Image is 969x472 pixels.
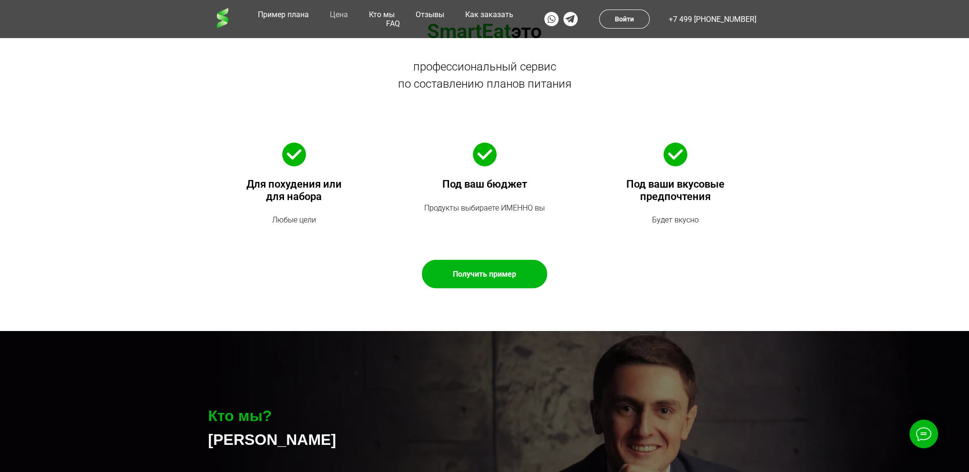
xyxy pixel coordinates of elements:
[599,10,650,29] a: Войти
[408,202,561,214] div: Продукты выбираете ИМЕННО вы
[599,178,752,202] div: Под ваши вкусовые предпочтения
[218,178,370,202] div: Для похудения или для набора
[367,10,397,19] a: Кто мы
[669,15,756,24] a: +7 499 [PHONE_NUMBER]
[208,407,272,424] span: Кто мы?
[255,10,311,19] a: Пример плана
[208,404,428,452] div: [PERSON_NAME]
[408,178,561,191] div: Под ваш бюджет
[327,10,350,19] a: Цена
[463,10,516,19] a: Как заказать
[615,11,634,27] td: Войти
[218,214,370,226] div: Любые цели
[599,214,752,226] div: Будет вкусно
[413,10,447,19] a: Отзывы
[422,260,547,288] a: Получить пример
[351,58,618,92] div: профессиональный сервис по составлению планов питания
[384,19,402,28] a: FAQ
